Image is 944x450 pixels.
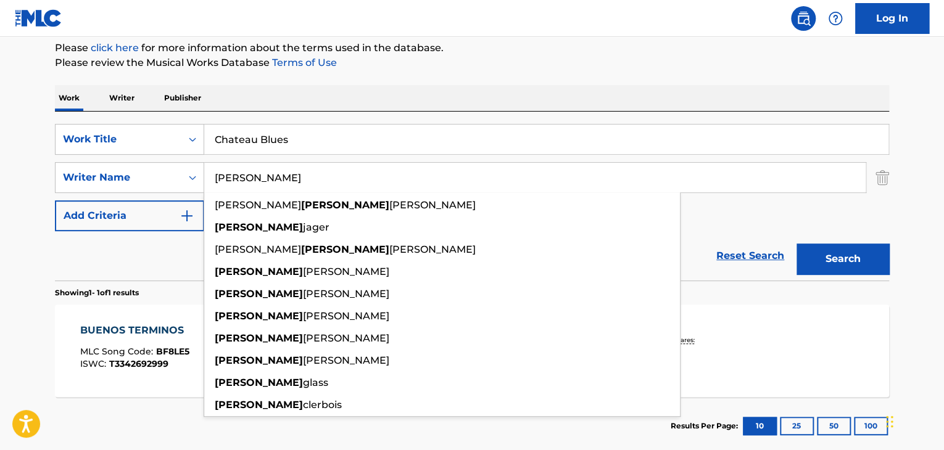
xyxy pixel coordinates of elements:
strong: [PERSON_NAME] [215,399,303,411]
a: Reset Search [710,242,790,269]
strong: [PERSON_NAME] [215,332,303,344]
p: Please review the Musical Works Database [55,55,889,70]
strong: [PERSON_NAME] [215,354,303,366]
strong: [PERSON_NAME] [215,221,303,233]
button: 50 [817,417,851,435]
button: 100 [854,417,888,435]
p: Results Per Page: [671,420,741,432]
strong: [PERSON_NAME] [215,266,303,277]
span: [PERSON_NAME] [215,243,301,255]
a: BUENOS TERMINOSMLC Song Code:BF8LE5ISWC:T3342692999Writers (7)[PERSON_NAME], [PERSON_NAME] [PERSO... [55,305,889,397]
button: 10 [743,417,777,435]
button: Add Criteria [55,200,204,231]
span: MLC Song Code : [80,346,156,357]
div: Work Title [63,132,174,147]
div: BUENOS TERMINOS [80,323,190,338]
div: Writer Name [63,170,174,185]
strong: [PERSON_NAME] [215,310,303,322]
a: click here [91,42,139,54]
span: glass [303,377,328,388]
span: [PERSON_NAME] [303,354,389,366]
strong: [PERSON_NAME] [301,243,389,255]
span: [PERSON_NAME] [303,288,389,300]
p: Work [55,85,83,111]
div: Help [823,6,848,31]
img: Delete Criterion [876,162,889,193]
img: search [796,11,811,26]
span: [PERSON_NAME] [389,199,476,211]
span: [PERSON_NAME] [303,310,389,322]
button: 25 [780,417,814,435]
button: Search [797,243,889,274]
span: jager [303,221,329,233]
strong: [PERSON_NAME] [301,199,389,211]
img: 9d2ae6d4665cec9f34b9.svg [180,208,194,223]
iframe: Chat Widget [882,391,944,450]
span: [PERSON_NAME] [389,243,476,255]
p: Please for more information about the terms used in the database. [55,41,889,55]
div: Drag [886,403,893,440]
strong: [PERSON_NAME] [215,288,303,300]
span: [PERSON_NAME] [303,266,389,277]
form: Search Form [55,124,889,280]
span: BF8LE5 [156,346,189,357]
span: ISWC : [80,358,109,369]
a: Log In [855,3,929,34]
strong: [PERSON_NAME] [215,377,303,388]
p: Publisher [160,85,205,111]
span: [PERSON_NAME] [215,199,301,211]
span: [PERSON_NAME] [303,332,389,344]
a: Public Search [791,6,816,31]
p: Showing 1 - 1 of 1 results [55,287,139,298]
img: help [828,11,843,26]
span: clerbois [303,399,342,411]
img: MLC Logo [15,9,62,27]
span: T3342692999 [109,358,168,369]
p: Writer [106,85,138,111]
a: Terms of Use [270,57,337,68]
